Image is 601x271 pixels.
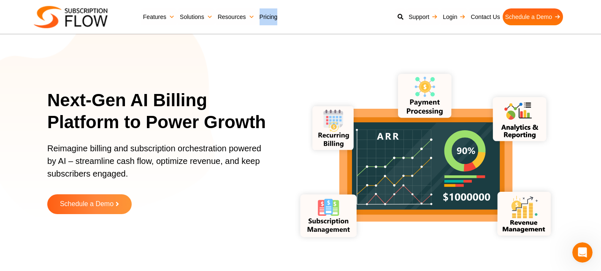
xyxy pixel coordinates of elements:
[60,201,114,208] span: Schedule a Demo
[141,8,177,25] a: Features
[257,8,280,25] a: Pricing
[34,6,108,28] img: Subscriptionflow
[406,8,440,25] a: Support
[572,242,593,263] iframe: Intercom live chat
[47,89,277,134] h1: Next-Gen AI Billing Platform to Power Growth
[503,8,563,25] a: Schedule a Demo
[215,8,257,25] a: Resources
[47,142,267,188] p: Reimagine billing and subscription orchestration powered by AI – streamline cash flow, optimize r...
[440,8,468,25] a: Login
[47,194,132,214] a: Schedule a Demo
[468,8,502,25] a: Contact Us
[177,8,215,25] a: Solutions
